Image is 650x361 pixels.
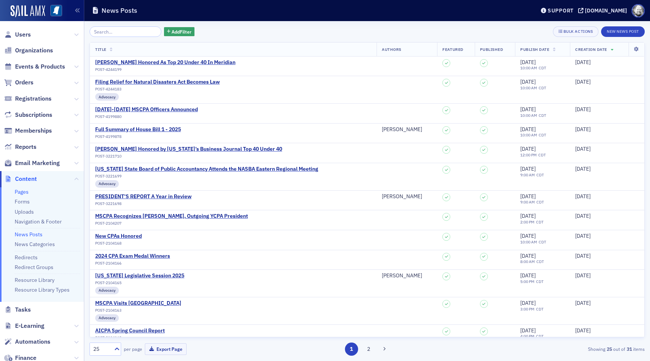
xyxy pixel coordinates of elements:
[535,279,544,284] span: CDT
[575,145,591,152] span: [DATE]
[95,327,165,334] div: AICPA Spring Council Report
[95,166,318,173] div: [US_STATE] State Board of Public Accountancy Attends the NASBA Eastern Regional Meeting
[15,78,33,87] span: Orders
[15,111,52,119] span: Subscriptions
[95,233,142,240] a: New CPAs Honored
[95,287,119,294] div: Advocacy
[575,272,591,279] span: [DATE]
[537,132,546,138] span: CDT
[575,106,591,113] span: [DATE]
[520,47,549,52] span: Publish Date
[95,114,198,119] div: POST-4199880
[520,152,537,158] time: 12:00 PM
[90,26,161,37] input: Search…
[15,286,70,293] a: Resource Library Types
[15,338,50,346] span: Automations
[4,322,44,330] a: E-Learning
[465,346,645,352] div: Showing out of items
[11,5,45,17] a: SailAMX
[4,338,50,346] a: Automations
[382,126,422,133] a: [PERSON_NAME]
[95,154,282,159] div: POST-3221710
[520,327,536,334] span: [DATE]
[382,193,422,200] a: [PERSON_NAME]
[95,261,170,266] div: POST-2104166
[95,335,165,340] div: POST-2104162
[93,345,110,353] div: 25
[575,59,591,66] span: [DATE]
[50,5,62,17] img: SailAMX
[15,241,55,248] a: News Categories
[575,300,591,306] span: [DATE]
[520,165,536,172] span: [DATE]
[95,87,220,92] div: POST-4244183
[4,143,36,151] a: Reports
[520,252,536,259] span: [DATE]
[95,280,184,285] div: POST-2104165
[15,95,52,103] span: Registrations
[15,46,53,55] span: Organizations
[15,218,62,225] a: Navigation & Footer
[15,277,55,283] a: Resource Library
[4,46,53,55] a: Organizations
[15,208,34,215] a: Uploads
[601,28,645,34] a: New News Post
[15,231,43,238] a: News Posts
[15,188,29,195] a: Pages
[480,47,503,52] span: Published
[15,198,30,205] a: Forms
[632,4,645,17] span: Profile
[95,221,248,226] div: POST-2104207
[102,6,137,15] h1: News Posts
[95,201,191,206] div: POST-3221698
[520,85,537,90] time: 10:00 AM
[362,343,375,356] button: 2
[520,272,536,279] span: [DATE]
[575,193,591,200] span: [DATE]
[520,106,536,113] span: [DATE]
[520,132,537,138] time: 10:00 AM
[575,47,607,52] span: Creation Date
[578,8,630,13] button: [DOMAIN_NAME]
[520,113,537,118] time: 10:00 AM
[535,333,544,339] span: CDT
[4,31,31,39] a: Users
[95,272,184,279] a: [US_STATE] Legislative Session 2025
[520,199,535,205] time: 9:00 AM
[15,175,37,183] span: Content
[520,65,537,70] time: 10:00 AM
[95,314,119,322] div: Advocacy
[520,78,536,85] span: [DATE]
[442,47,463,52] span: Featured
[382,272,422,279] a: [PERSON_NAME]
[535,219,544,225] span: CDT
[520,306,535,312] time: 3:00 PM
[15,159,60,167] span: Email Marketing
[164,27,195,37] button: AddFilter
[520,59,536,66] span: [DATE]
[4,127,52,135] a: Memberships
[95,79,220,86] div: Filing Relief for Natural Disasters Act Becomes Law
[520,193,536,200] span: [DATE]
[382,47,401,52] span: Authors
[95,193,191,200] a: PRESIDENT’S REPORT A Year in Review
[95,146,282,153] a: [PERSON_NAME] Honored by [US_STATE]’s Business Journal Top 40 Under 40
[95,300,181,307] div: MSCPA Visits [GEOGRAPHIC_DATA]
[15,322,44,330] span: E-Learning
[95,59,235,66] div: [PERSON_NAME] Honored As Top 20 Under 40 In Meridian
[535,259,544,264] span: CDT
[575,327,591,334] span: [DATE]
[520,213,536,219] span: [DATE]
[4,175,37,183] a: Content
[15,264,53,271] a: Redirect Groups
[95,106,198,113] a: [DATE]-[DATE] MSCPA Officers Announced
[537,239,546,245] span: CDT
[95,174,318,179] div: POST-3221699
[95,126,181,133] a: Full Summary of House Bill 1 - 2025
[95,308,181,313] div: POST-2104163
